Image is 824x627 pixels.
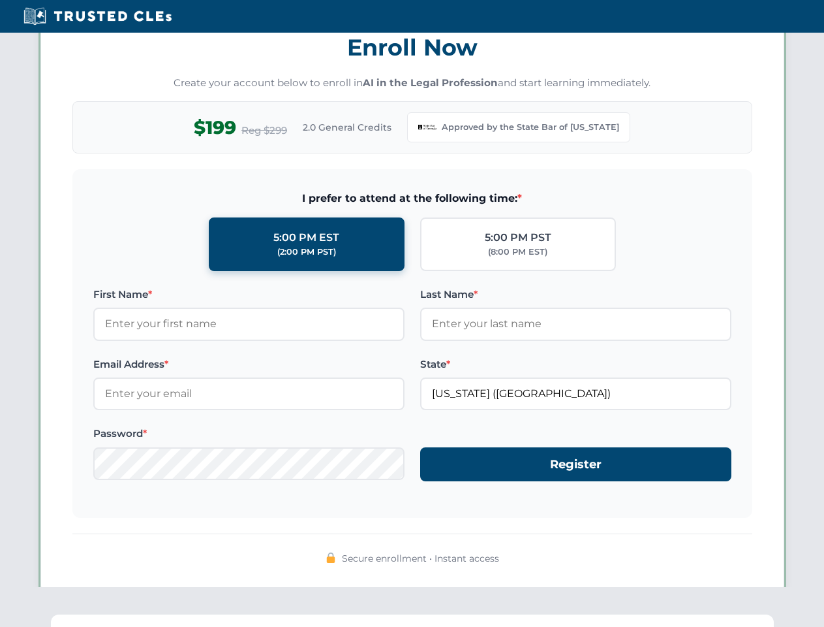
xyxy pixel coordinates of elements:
[420,357,731,372] label: State
[20,7,175,26] img: Trusted CLEs
[72,27,752,68] h3: Enroll Now
[442,121,619,134] span: Approved by the State Bar of [US_STATE]
[420,287,731,302] label: Last Name
[72,76,752,91] p: Create your account below to enroll in and start learning immediately.
[241,123,287,138] span: Reg $299
[363,76,498,89] strong: AI in the Legal Profession
[488,246,547,259] div: (8:00 PM EST)
[93,308,404,340] input: Enter your first name
[277,246,336,259] div: (2:00 PM PST)
[93,426,404,442] label: Password
[485,229,551,246] div: 5:00 PM PST
[93,287,404,302] label: First Name
[93,357,404,372] label: Email Address
[420,447,731,482] button: Register
[93,378,404,410] input: Enter your email
[273,229,339,246] div: 5:00 PM EST
[418,118,436,137] img: Georgia Bar
[93,190,731,207] span: I prefer to attend at the following time:
[420,308,731,340] input: Enter your last name
[420,378,731,410] input: Georgia (GA)
[194,113,236,142] span: $199
[303,120,391,135] span: 2.0 General Credits
[342,551,499,566] span: Secure enrollment • Instant access
[326,553,336,563] img: 🔒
